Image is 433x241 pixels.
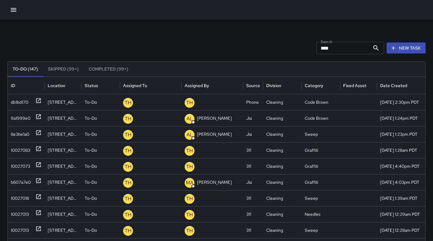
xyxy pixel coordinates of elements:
div: Cleaning [263,126,302,142]
div: Jia [243,110,263,126]
div: Needles [302,206,340,222]
p: TH [125,99,131,106]
p: TH [186,99,193,106]
div: Phone [243,94,263,110]
div: ID [11,83,15,88]
div: 10/1/2025, 1:24pm PDT [377,110,431,126]
div: 10/1/2025, 1:28am PDT [377,142,431,158]
p: To-Do [85,143,97,158]
div: 10/1/2025, 2:30pm PDT [377,94,431,110]
p: To-Do [85,223,97,238]
button: To-Do (147) [8,62,43,77]
div: 311 [243,206,263,222]
p: [PERSON_NAME] [197,175,232,190]
div: 10027018 [11,191,29,206]
div: Code Brown [302,94,340,110]
div: Sweep [302,190,340,206]
div: Cleaning [263,190,302,206]
div: 10027083 [11,143,30,158]
div: 9/30/2025, 1:39am PDT [377,190,431,206]
p: TH [125,195,131,203]
div: 10027013 [11,223,29,238]
div: 311 [243,190,263,206]
div: Assigned By [185,83,209,88]
p: TH [125,179,131,187]
div: Code Brown [302,110,340,126]
div: 10/1/2025, 1:23pm PDT [377,126,431,142]
div: 21a Harriet Street [45,190,82,206]
p: TH [125,211,131,219]
p: TH [186,163,193,171]
p: To-Do [85,191,97,206]
p: AL [186,131,193,139]
p: MA [186,179,194,187]
p: AL [186,115,193,123]
button: Skipped (99+) [43,62,84,77]
div: Cleaning [263,142,302,158]
div: Cleaning [263,174,302,190]
p: To-Do [85,207,97,222]
div: Cleaning [263,158,302,174]
button: New Task [387,42,426,54]
div: 9/30/2025, 4:40pm PDT [377,158,431,174]
div: 9/30/2025, 12:29am PDT [377,206,431,222]
p: To-Do [85,159,97,174]
div: 311 [243,222,263,238]
div: 393 7th Street [45,158,82,174]
div: Status [85,83,98,88]
p: [PERSON_NAME] [197,127,232,142]
div: 1 Langton Street [45,206,82,222]
div: 311 [243,158,263,174]
p: TH [125,147,131,155]
div: Graffiti [302,174,340,190]
div: 321 11th Street [45,142,82,158]
div: Division [266,83,281,88]
p: TH [186,147,193,155]
div: 10027073 [11,159,30,174]
div: Graffiti [302,158,340,174]
div: 8e3be1a0 [11,127,29,142]
div: 9/30/2025, 12:28am PDT [377,222,431,238]
div: Date Created [380,83,407,88]
div: Sweep [302,222,340,238]
p: TH [186,211,193,219]
div: db1bd170 [11,94,28,110]
p: TH [186,227,193,235]
p: TH [125,131,131,139]
div: Fixed Asset [343,83,367,88]
div: Graffiti [302,142,340,158]
div: 9a1999e0 [11,110,30,126]
div: Jia [243,174,263,190]
div: 72a Moss Street [45,110,82,126]
p: TH [125,163,131,171]
div: 9/30/2025, 4:03pm PDT [377,174,431,190]
div: 311 [243,142,263,158]
button: Completed (99+) [84,62,133,77]
div: Cleaning [263,110,302,126]
label: Search [321,39,332,44]
p: TH [186,195,193,203]
div: 549 Natoma Street [45,222,82,238]
p: To-Do [85,175,97,190]
div: 72a Moss Street [45,126,82,142]
div: Assigned To [123,83,147,88]
div: 1086 Folsom Street [45,174,82,190]
p: To-Do [85,94,97,110]
div: Location [48,83,65,88]
div: Cleaning [263,222,302,238]
p: TH [125,115,131,123]
p: To-Do [85,127,97,142]
div: 10027013 [11,207,29,222]
p: TH [125,227,131,235]
div: Cleaning [263,94,302,110]
div: 735 Clementina Street [45,94,82,110]
div: Sweep [302,126,340,142]
div: Category [305,83,323,88]
p: To-Do [85,110,97,126]
p: [PERSON_NAME] [197,110,232,126]
div: Cleaning [263,206,302,222]
div: Source [246,83,260,88]
div: Jia [243,126,263,142]
div: b607a7e0 [11,175,31,190]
